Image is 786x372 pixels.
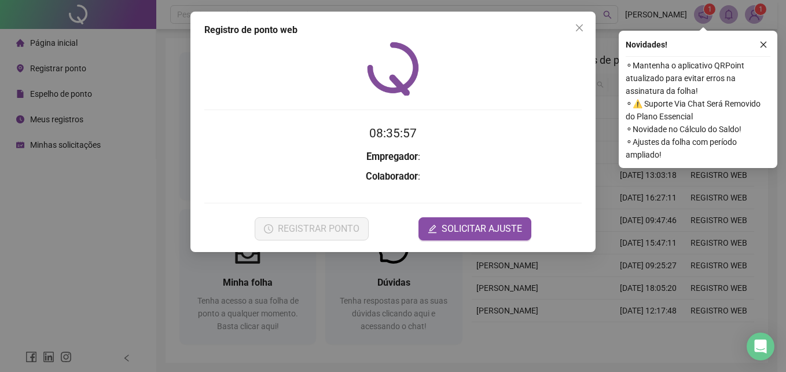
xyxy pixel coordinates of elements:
[428,224,437,234] span: edit
[366,171,418,182] strong: Colaborador
[626,123,770,136] span: ⚬ Novidade no Cálculo do Saldo!
[575,23,584,32] span: close
[626,59,770,97] span: ⚬ Mantenha o aplicativo QRPoint atualizado para evitar erros na assinatura da folha!
[366,151,418,162] strong: Empregador
[255,217,369,240] button: REGISTRAR PONTO
[747,333,774,360] div: Open Intercom Messenger
[204,169,582,184] h3: :
[367,42,419,96] img: QRPoint
[626,38,667,51] span: Novidades !
[626,97,770,123] span: ⚬ ⚠️ Suporte Via Chat Será Removido do Plano Essencial
[204,23,582,37] div: Registro de ponto web
[204,149,582,165] h3: :
[626,136,770,161] span: ⚬ Ajustes da folha com período ampliado!
[442,222,522,236] span: SOLICITAR AJUSTE
[418,217,531,240] button: editSOLICITAR AJUSTE
[369,126,417,140] time: 08:35:57
[759,41,767,49] span: close
[570,19,589,37] button: Close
